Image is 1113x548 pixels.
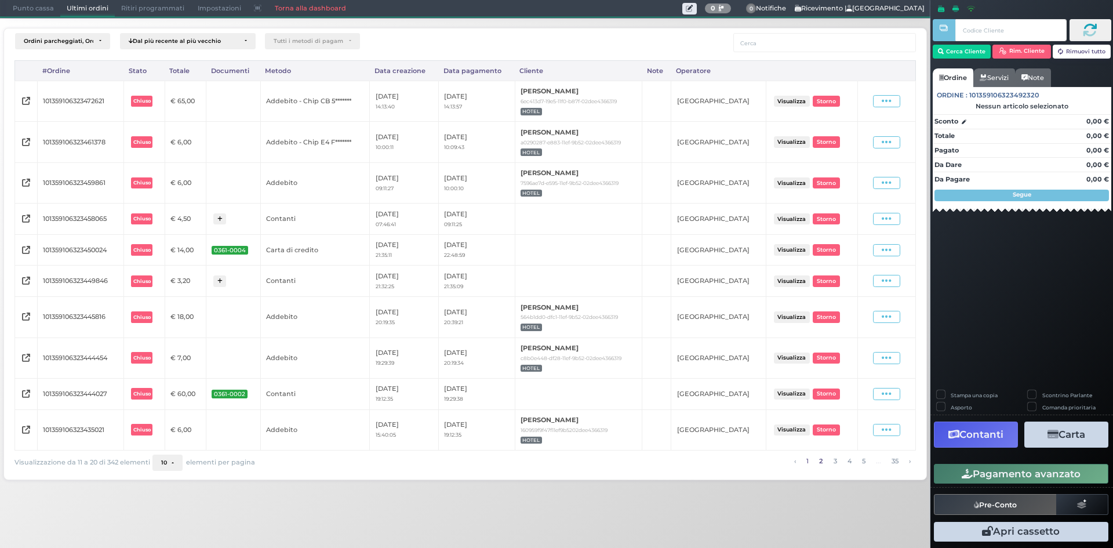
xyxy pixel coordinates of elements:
div: Nessun articolo selezionato [933,102,1111,110]
button: Visualizza [774,424,810,436]
a: alla pagina 35 [888,455,901,467]
small: 14:13:40 [376,103,395,110]
small: 20:19:34 [444,360,464,366]
a: Ordine [933,68,973,87]
button: Storno [813,424,839,436]
td: Addebito [260,337,370,378]
button: Storno [813,311,839,322]
small: 19:29:39 [376,360,394,366]
td: 101359106323472621 [37,81,123,121]
td: 101359106323458065 [37,204,123,235]
small: 7596ae7d-e595-11ef-9b52-02dee4366319 [521,180,619,186]
span: Impostazioni [191,1,248,17]
button: Visualizza [774,244,810,255]
label: Comanda prioritaria [1042,404,1096,411]
small: c8b0e448-df28-11ef-9b52-02dee4366319 [521,355,621,361]
td: [GEOGRAPHIC_DATA] [671,204,766,235]
b: Chiuso [133,247,151,253]
span: 101359106323492320 [969,90,1039,100]
td: [GEOGRAPHIC_DATA] [671,81,766,121]
div: Data pagamento [438,61,515,81]
td: € 4,50 [165,204,206,235]
td: [DATE] [438,234,515,266]
small: 07:46:41 [376,221,396,227]
td: Carta di credito [260,234,370,266]
strong: Da Dare [934,161,962,169]
td: [DATE] [438,297,515,337]
div: Dal più recente al più vecchio [129,38,239,45]
button: Apri cassetto [934,522,1108,542]
button: Tutti i metodi di pagamento [265,33,360,49]
td: Contanti [260,204,370,235]
small: 10:09:43 [444,144,464,150]
small: 21:32:25 [376,283,394,289]
button: Rimuovi tutto [1053,45,1111,59]
td: [DATE] [438,266,515,297]
small: 19:12:35 [376,395,393,402]
span: 0 [746,3,756,14]
small: a0290287-e883-11ef-9b52-02dee4366319 [521,139,621,146]
td: € 60,00 [165,378,206,409]
button: Visualizza [774,213,810,224]
span: HOTEL [521,365,542,372]
small: 15:40:05 [376,431,396,438]
a: alla pagina 3 [830,455,840,467]
button: Storno [813,353,839,364]
small: 20:39:21 [444,319,463,325]
div: Totale [165,61,206,81]
span: Visualizzazione da 11 a 20 di 342 elementi [14,456,150,470]
strong: Sconto [934,117,958,126]
td: [GEOGRAPHIC_DATA] [671,266,766,297]
td: 101359106323461378 [37,122,123,162]
div: #Ordine [37,61,123,81]
td: [DATE] [438,204,515,235]
a: pagina precedente [791,455,799,467]
button: Contanti [934,422,1018,448]
button: Visualizza [774,275,810,286]
b: Chiuso [133,216,151,222]
small: 10:00:11 [376,144,394,150]
span: HOTEL [521,108,542,115]
td: 101359106323450024 [37,234,123,266]
button: Pre-Conto [934,494,1057,515]
span: 0361-0002 [212,390,248,398]
td: [GEOGRAPHIC_DATA] [671,409,766,450]
button: Storno [813,389,839,400]
td: 101359106323444027 [37,378,123,409]
div: Operatore [671,61,766,81]
b: [PERSON_NAME] [521,87,579,95]
button: Visualizza [774,177,810,188]
td: [DATE] [370,266,438,297]
small: 22:48:59 [444,252,465,258]
b: Chiuso [133,355,151,361]
button: Storno [813,244,839,255]
b: [PERSON_NAME] [521,303,579,311]
small: 564b1dd0-dfc1-11ef-9b52-02dee4366319 [521,314,618,320]
td: [DATE] [370,297,438,337]
td: [DATE] [438,337,515,378]
span: HOTEL [521,437,542,444]
td: 101359106323459861 [37,162,123,203]
input: Cerca [733,33,916,52]
td: € 65,00 [165,81,206,121]
b: Chiuso [133,180,151,186]
td: Contanti [260,266,370,297]
label: Stampa una copia [951,391,998,399]
small: 160959f9f47f11ef9b5202dee4366319 [521,427,608,433]
strong: 0,00 € [1086,132,1109,140]
button: Storno [813,275,839,286]
b: Chiuso [133,278,151,284]
td: [DATE] [370,378,438,409]
td: € 3,20 [165,266,206,297]
td: 101359106323435021 [37,409,123,450]
td: [DATE] [370,162,438,203]
small: 21:35:11 [376,252,392,258]
td: [GEOGRAPHIC_DATA] [671,337,766,378]
td: € 6,00 [165,409,206,450]
td: [DATE] [438,378,515,409]
small: 20:19:35 [376,319,395,325]
a: Torna alla dashboard [268,1,352,17]
b: [PERSON_NAME] [521,169,579,177]
a: alla pagina 4 [844,455,854,467]
div: Documenti [206,61,260,81]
